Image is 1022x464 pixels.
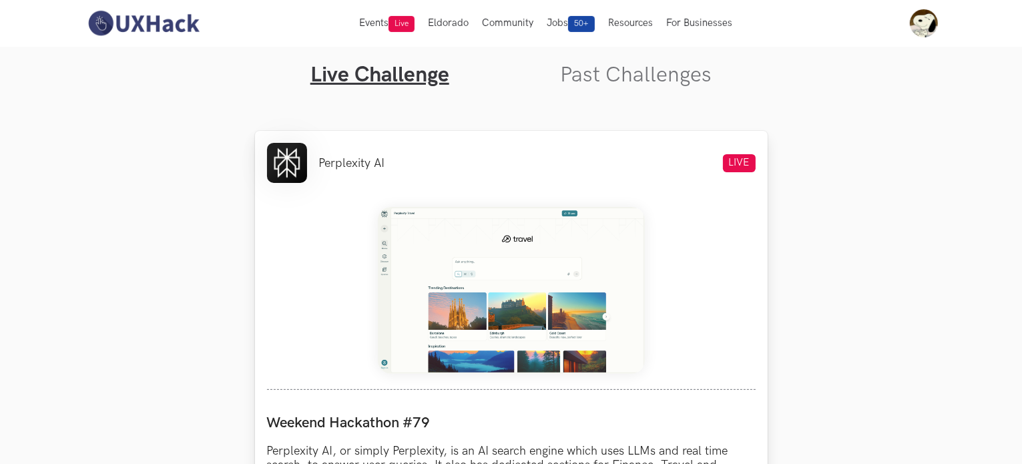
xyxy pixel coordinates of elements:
a: Past Challenges [560,62,712,88]
label: Weekend Hackathon #79 [267,414,756,432]
span: LIVE [723,154,756,172]
img: UXHack-logo.png [84,9,203,37]
img: Your profile pic [910,9,938,37]
li: Perplexity AI [319,156,385,170]
span: Live [389,16,415,32]
a: Live Challenge [310,62,449,88]
span: 50+ [568,16,595,32]
ul: Tabs Interface [255,41,768,88]
img: Weekend_Hackathon_79_banner.png [378,207,645,374]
